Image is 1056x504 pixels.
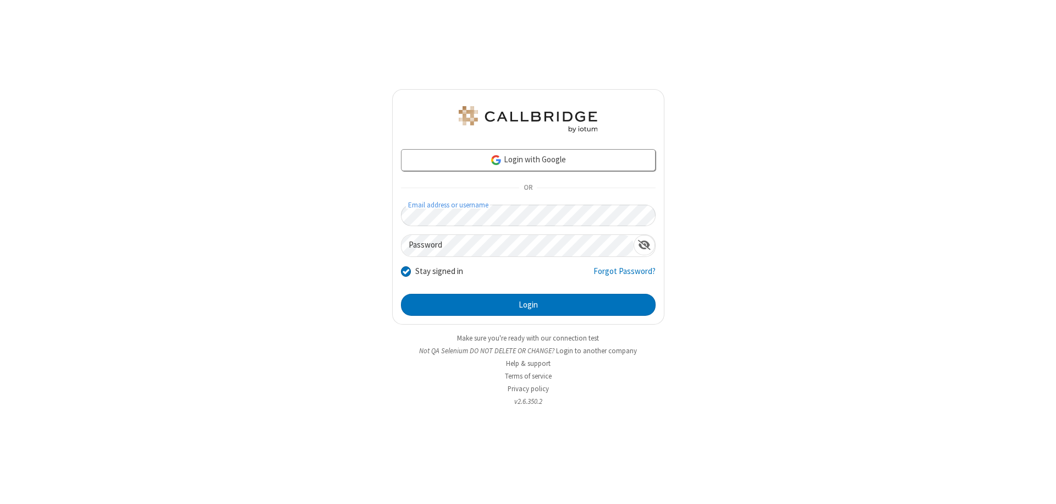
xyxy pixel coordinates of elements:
a: Help & support [506,359,551,368]
input: Password [402,235,634,256]
a: Forgot Password? [593,265,656,286]
span: OR [519,180,537,196]
label: Stay signed in [415,265,463,278]
a: Make sure you're ready with our connection test [457,333,599,343]
img: google-icon.png [490,154,502,166]
img: QA Selenium DO NOT DELETE OR CHANGE [457,106,599,133]
li: v2.6.350.2 [392,396,664,407]
iframe: Chat [1028,475,1048,496]
a: Terms of service [505,371,552,381]
a: Privacy policy [508,384,549,393]
input: Email address or username [401,205,656,226]
button: Login [401,294,656,316]
div: Show password [634,235,655,255]
a: Login with Google [401,149,656,171]
li: Not QA Selenium DO NOT DELETE OR CHANGE? [392,346,664,356]
button: Login to another company [556,346,637,356]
